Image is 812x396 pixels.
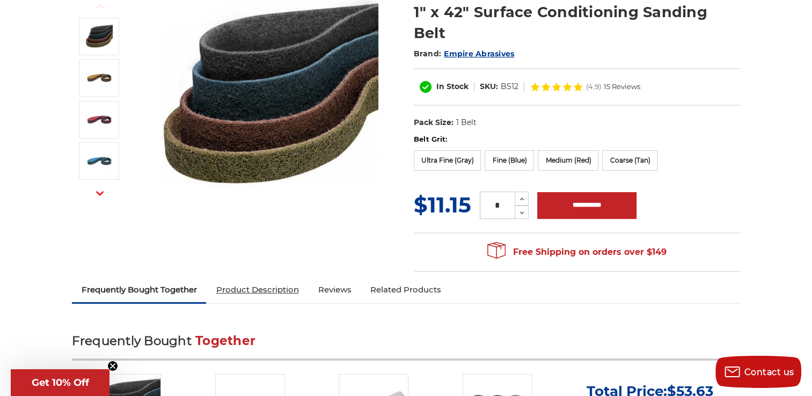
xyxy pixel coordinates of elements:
[414,2,741,43] h1: 1" x 42" Surface Conditioning Sanding Belt
[107,361,118,371] button: Close teaser
[195,333,255,348] span: Together
[480,81,498,92] dt: SKU:
[436,82,469,91] span: In Stock
[456,117,476,128] dd: 1 Belt
[414,192,471,218] span: $11.15
[586,83,601,90] span: (4.9)
[744,367,794,377] span: Contact us
[32,377,89,388] span: Get 10% Off
[87,181,113,204] button: Next
[501,81,518,92] dd: BS12
[206,278,308,302] a: Product Description
[72,278,207,302] a: Frequently Bought Together
[414,49,442,58] span: Brand:
[308,278,361,302] a: Reviews
[86,106,113,133] img: 1"x42" Medium Surface Conditioning Belt
[86,64,113,91] img: 1"x42" Coarse Surface Conditioning Belt
[72,333,192,348] span: Frequently Bought
[444,49,514,58] a: Empire Abrasives
[11,369,109,396] div: Get 10% OffClose teaser
[414,134,741,145] label: Belt Grit:
[414,117,453,128] dt: Pack Size:
[487,241,667,263] span: Free Shipping on orders over $149
[86,148,113,174] img: 1"x42" Fine Surface Conditioning Belt
[86,23,113,50] img: 1"x42" Surface Conditioning Sanding Belts
[715,356,801,388] button: Contact us
[361,278,451,302] a: Related Products
[604,83,640,90] span: 15 Reviews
